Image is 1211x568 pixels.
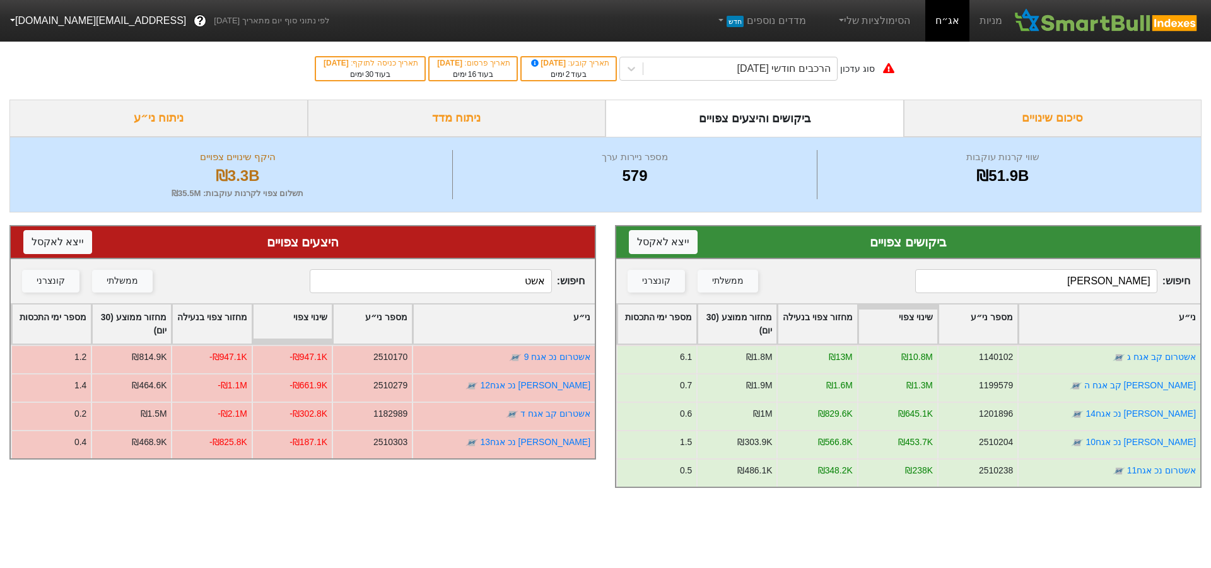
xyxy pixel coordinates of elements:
[1084,380,1196,390] a: [PERSON_NAME] קב אגח ה
[566,70,570,79] span: 2
[465,380,478,392] img: tase link
[753,407,772,420] div: ₪1M
[818,464,853,477] div: ₪348.2K
[506,408,518,420] img: tase link
[107,274,138,288] div: ממשלתי
[901,351,933,364] div: ₪10.8M
[629,233,1188,252] div: ביקושים צפויים
[436,69,510,80] div: בעוד ימים
[979,436,1013,449] div: 2510204
[1071,436,1084,449] img: tase link
[9,100,308,137] div: ניתוח ני״ע
[1127,352,1196,362] a: אשטרום קב אגח ג
[333,304,412,344] div: Toggle SortBy
[141,407,167,420] div: ₪1.5M
[22,270,79,293] button: קונצרני
[322,69,418,80] div: בעוד ימים
[456,150,813,165] div: מספר ניירות ערך
[253,304,332,344] div: Toggle SortBy
[915,269,1190,293] span: חיפוש :
[465,436,478,449] img: tase link
[979,464,1013,477] div: 2510238
[746,379,773,392] div: ₪1.9M
[373,436,407,449] div: 2510303
[529,59,568,67] span: [DATE]
[132,379,167,392] div: ₪464.6K
[308,100,606,137] div: ניתוח מדד
[74,407,86,420] div: 0.2
[821,150,1185,165] div: שווי קרנות עוקבות
[831,8,916,33] a: הסימולציות שלי
[1113,351,1125,364] img: tase link
[437,59,464,67] span: [DATE]
[1085,409,1196,419] a: [PERSON_NAME] נכ אגח14
[480,437,590,447] a: [PERSON_NAME] נכ אגח13
[74,351,86,364] div: 1.2
[373,379,407,392] div: 2510279
[1113,465,1125,477] img: tase link
[468,70,476,79] span: 16
[737,436,772,449] div: ₪303.9K
[680,351,692,364] div: 6.1
[711,8,811,33] a: מדדים נוספיםחדש
[456,165,813,187] div: 579
[915,269,1157,293] input: 186 רשומות...
[680,407,692,420] div: 0.6
[617,304,696,344] div: Toggle SortBy
[737,464,772,477] div: ₪486.1K
[290,436,327,449] div: -₪187.1K
[1012,8,1201,33] img: SmartBull
[197,13,204,30] span: ?
[905,464,932,477] div: ₪238K
[906,379,933,392] div: ₪1.3M
[698,270,758,293] button: ממשלתי
[1071,408,1084,420] img: tase link
[858,304,937,344] div: Toggle SortBy
[821,165,1185,187] div: ₪51.9B
[528,69,609,80] div: בעוד ימים
[680,436,692,449] div: 1.5
[898,407,933,420] div: ₪645.1K
[979,379,1013,392] div: 1199579
[680,464,692,477] div: 0.5
[322,57,418,69] div: תאריך כניסה לתוקף :
[218,407,247,420] div: -₪2.1M
[12,304,91,344] div: Toggle SortBy
[26,187,449,200] div: תשלום צפוי לקרנות עוקבות : ₪35.5M
[826,379,853,392] div: ₪1.6M
[712,274,744,288] div: ממשלתי
[979,351,1013,364] div: 1140102
[1070,380,1082,392] img: tase link
[520,409,590,419] a: אשטרום קב אגח ד
[904,100,1202,137] div: סיכום שינויים
[727,16,744,27] span: חדש
[629,230,698,254] button: ייצא לאקסל
[365,70,373,79] span: 30
[132,351,167,364] div: ₪814.9K
[373,351,407,364] div: 2510170
[698,304,776,344] div: Toggle SortBy
[1085,437,1196,447] a: [PERSON_NAME] נכ אגח10
[132,436,167,449] div: ₪468.9K
[509,351,522,364] img: tase link
[746,351,773,364] div: ₪1.8M
[310,269,552,293] input: 393 רשומות...
[209,436,247,449] div: -₪825.8K
[436,57,510,69] div: תאריך פרסום :
[737,61,830,76] div: הרכבים חודשי [DATE]
[628,270,685,293] button: קונצרני
[209,351,247,364] div: -₪947.1K
[528,57,609,69] div: תאריך קובע :
[290,407,327,420] div: -₪302.8K
[26,150,449,165] div: היקף שינויים צפויים
[214,14,329,27] span: לפי נתוני סוף יום מתאריך [DATE]
[324,59,351,67] span: [DATE]
[92,304,171,344] div: Toggle SortBy
[26,165,449,187] div: ₪3.3B
[373,407,407,420] div: 1182989
[642,274,670,288] div: קונצרני
[818,436,853,449] div: ₪566.8K
[778,304,857,344] div: Toggle SortBy
[23,230,92,254] button: ייצא לאקסל
[1019,304,1200,344] div: Toggle SortBy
